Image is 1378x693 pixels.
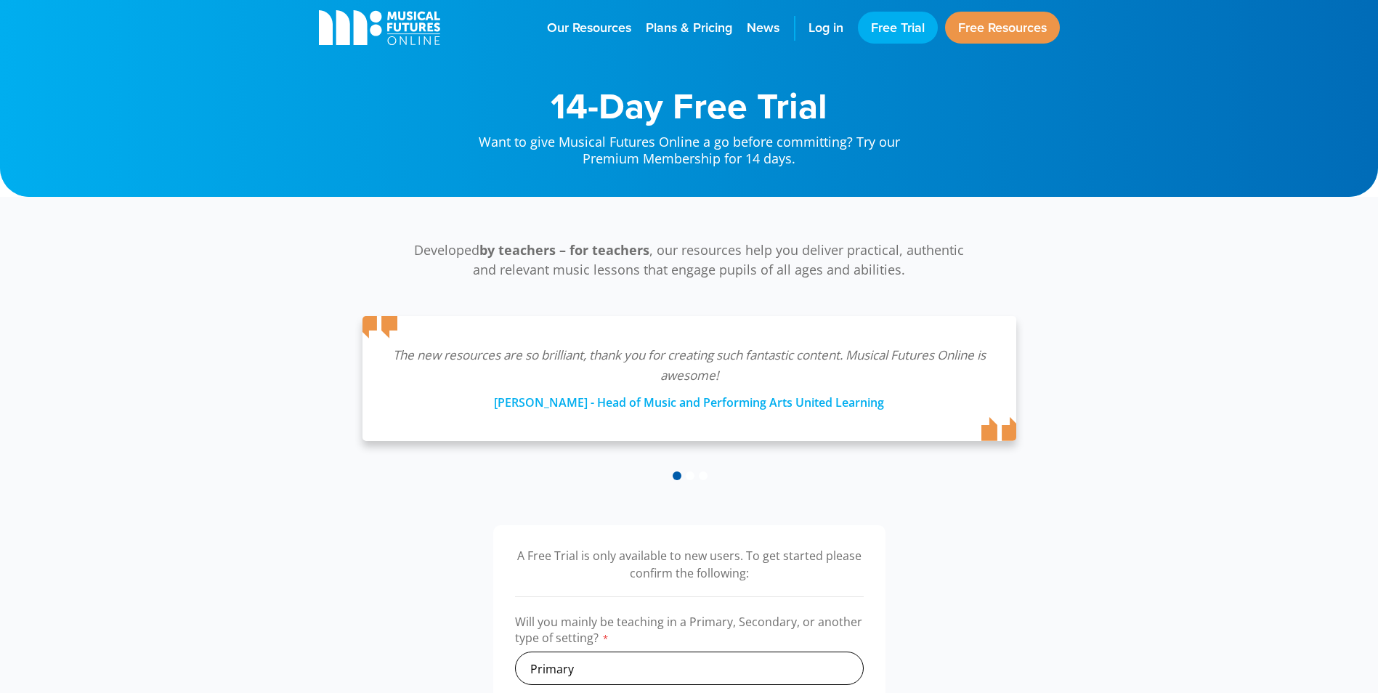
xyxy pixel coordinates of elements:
[808,18,843,38] span: Log in
[945,12,1060,44] a: Free Resources
[646,18,732,38] span: Plans & Pricing
[392,386,987,412] div: [PERSON_NAME] - Head of Music and Performing Arts United Learning
[464,123,915,168] p: Want to give Musical Futures Online a go before committing? Try our Premium Membership for 14 days.
[392,345,987,386] p: The new resources are so brilliant, thank you for creating such fantastic content. Musical Future...
[479,241,649,259] strong: by teachers – for teachers
[858,12,938,44] a: Free Trial
[515,614,864,652] label: Will you mainly be teaching in a Primary, Secondary, or another type of setting?
[515,547,864,582] p: A Free Trial is only available to new users. To get started please confirm the following:
[547,18,631,38] span: Our Resources
[464,87,915,123] h1: 14-Day Free Trial
[406,240,973,280] p: Developed , our resources help you deliver practical, authentic and relevant music lessons that e...
[747,18,779,38] span: News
